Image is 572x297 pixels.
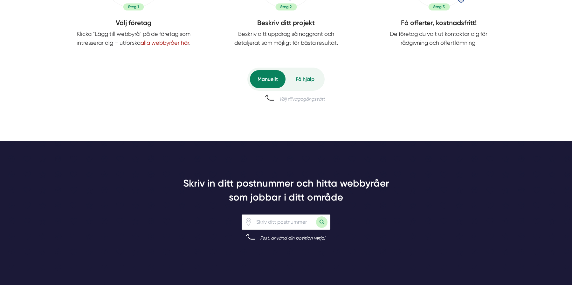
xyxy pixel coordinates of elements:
div: Psst, använd din position vetja! [260,235,325,241]
div: Välj tillvägagångssätt [279,96,325,102]
span: Klicka för att använda din position. [245,218,252,226]
div: Manuellt [250,70,286,88]
div: Få hjälp [288,70,322,88]
p: Beskriv ditt uppdrag så noggrant och detaljerat som möjligt för bästa resultat. [225,30,347,47]
a: alla webbyråer här [141,39,189,46]
h4: Få offerter, kostnadsfritt! [362,18,515,30]
p: Klicka "Lägg till webbyrå" på de företag som intresserar dig – utforska . [72,30,195,47]
button: Sök med postnummer [316,216,327,228]
h4: Beskriv ditt projekt [210,18,362,30]
h4: Välj företag [57,18,210,30]
input: Skriv ditt postnummer [252,215,316,229]
h2: Skriv in ditt postnummer och hitta webbyråer som jobbar i ditt område [179,176,393,208]
p: De företag du valt ut kontaktar dig för rådgivning och offertlämning. [378,30,500,47]
svg: Pin / Karta [245,218,252,226]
